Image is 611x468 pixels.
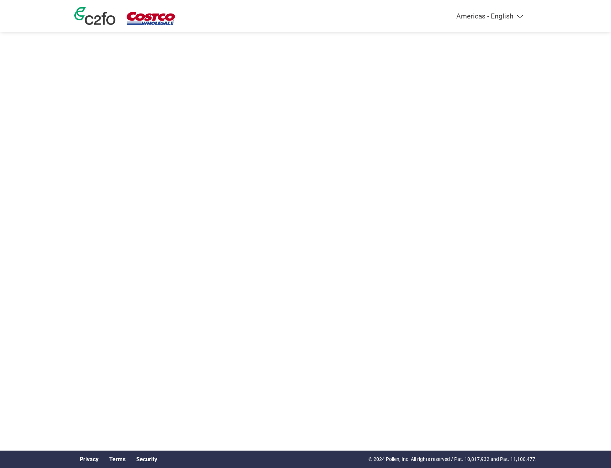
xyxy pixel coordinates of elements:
[109,456,126,463] a: Terms
[74,7,116,25] img: c2fo logo
[368,456,537,463] p: © 2024 Pollen, Inc. All rights reserved / Pat. 10,817,932 and Pat. 11,100,477.
[127,12,175,25] img: Costco
[80,456,99,463] a: Privacy
[136,456,157,463] a: Security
